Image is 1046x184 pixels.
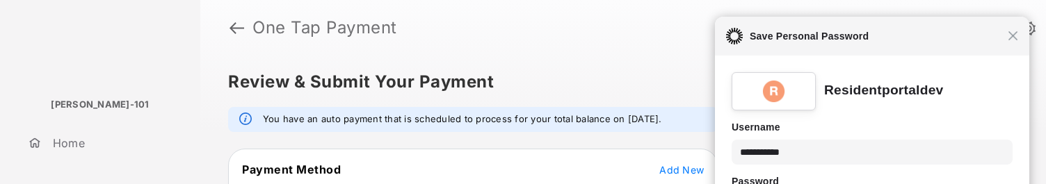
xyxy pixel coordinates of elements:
p: [PERSON_NAME]-101 [51,98,149,112]
h5: Review & Submit Your Payment [228,74,1007,90]
strong: One Tap Payment [252,19,397,36]
span: Close [1008,31,1018,41]
button: Add New [659,162,704,176]
h6: Username [732,119,1013,135]
span: Save Personal Password [743,28,1008,44]
em: You have an auto payment that is scheduled to process for your total balance on [DATE]. [263,112,662,126]
a: Home [22,126,200,160]
div: Residentportaldev [824,82,943,99]
img: 9EGfLPAAAABklEQVQDAI2X6rOn9FKtAAAAAElFTkSuQmCC [762,79,786,103]
span: Add New [659,164,704,176]
span: Payment Method [242,162,341,176]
